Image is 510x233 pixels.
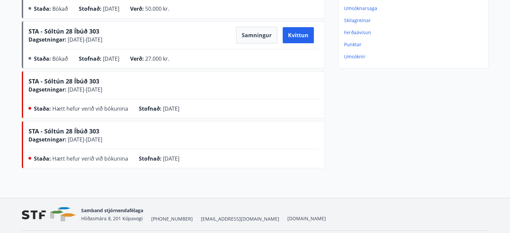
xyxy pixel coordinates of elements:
[344,17,486,24] p: Skilagreinar
[66,136,102,143] span: [DATE] - [DATE]
[66,86,102,93] span: [DATE] - [DATE]
[236,27,277,44] button: Samningur
[81,215,143,222] span: Hlíðasmára 8, 201 Kópavogi
[130,55,144,62] span: Verð :
[344,29,486,36] p: Ferðaávísun
[29,136,66,143] span: Dagsetningar :
[344,53,486,60] p: Umsóknir
[151,216,193,222] span: [PHONE_NUMBER]
[145,55,169,62] span: 27.000 kr.
[145,5,169,12] span: 50.000 kr.
[66,36,102,43] span: [DATE] - [DATE]
[103,5,119,12] span: [DATE]
[29,127,99,135] span: STA - Sóltún 28 Íbúð 303
[52,105,128,112] span: Hætt hefur verið við bókunina
[34,155,51,162] span: Staða :
[163,105,179,112] span: [DATE]
[34,55,51,62] span: Staða :
[287,215,326,222] a: [DOMAIN_NAME]
[52,55,68,62] span: Bókað
[103,55,119,62] span: [DATE]
[29,77,99,85] span: STA - Sóltún 28 Íbúð 303
[344,41,486,48] p: Punktar
[52,155,128,162] span: Hætt hefur verið við bókunina
[130,5,144,12] span: Verð :
[22,207,76,222] img: vjCaq2fThgY3EUYqSgpjEiBg6WP39ov69hlhuPVN.png
[344,5,486,12] p: Umsóknarsaga
[139,155,162,162] span: Stofnað :
[34,5,51,12] span: Staða :
[34,105,51,112] span: Staða :
[201,216,279,222] span: [EMAIL_ADDRESS][DOMAIN_NAME]
[52,5,68,12] span: Bókað
[283,27,314,43] button: Kvittun
[79,55,102,62] span: Stofnað :
[81,207,143,214] span: Samband stjórnendafélaga
[163,155,179,162] span: [DATE]
[29,36,66,43] span: Dagsetningar :
[79,5,102,12] span: Stofnað :
[29,27,99,35] span: STA - Sóltún 28 Íbúð 303
[139,105,162,112] span: Stofnað :
[29,86,66,93] span: Dagsetningar :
